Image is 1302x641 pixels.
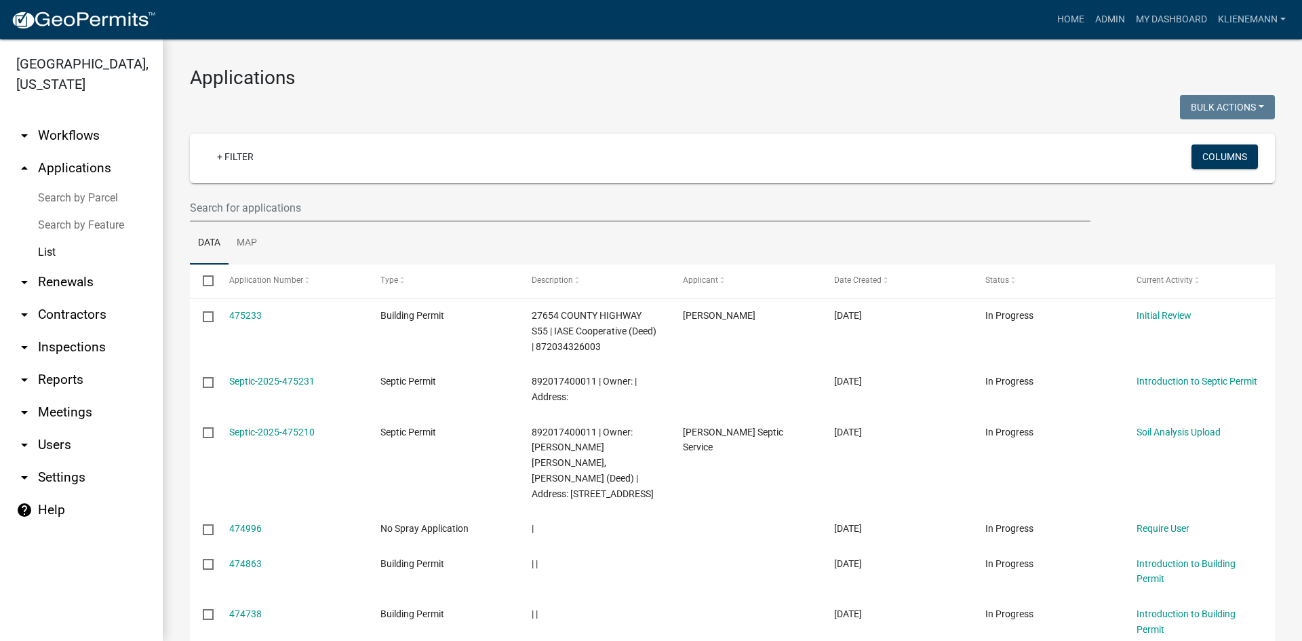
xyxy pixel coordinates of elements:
datatable-header-cell: Application Number [216,265,367,297]
a: + Filter [206,144,264,169]
button: Columns [1191,144,1258,169]
i: arrow_drop_down [16,404,33,421]
span: Status [985,275,1009,285]
a: Admin [1090,7,1130,33]
a: Map [229,222,265,265]
span: 09/07/2025 [834,558,862,569]
span: 27654 COUNTY HIGHWAY S55 | IASE Cooperative (Deed) | 872034326003 [532,310,656,352]
a: Data [190,222,229,265]
span: Septic Permit [380,427,436,438]
span: Septic Permit [380,376,436,387]
i: arrow_drop_down [16,469,33,486]
a: Introduction to Septic Permit [1137,376,1257,387]
span: Applicant [683,275,718,285]
span: 09/08/2025 [834,376,862,387]
a: Introduction to Building Permit [1137,558,1236,585]
span: 09/07/2025 [834,608,862,619]
span: | | [532,558,538,569]
span: 892017400011 | Owner: | Address: [532,376,637,402]
i: arrow_drop_down [16,128,33,144]
a: Soil Analysis Upload [1137,427,1221,438]
datatable-header-cell: Description [519,265,670,297]
span: In Progress [985,608,1033,619]
a: Septic-2025-475231 [229,376,315,387]
span: 09/08/2025 [834,310,862,321]
a: 475233 [229,310,262,321]
datatable-header-cell: Select [190,265,216,297]
span: Building Permit [380,310,444,321]
span: 09/08/2025 [834,523,862,534]
datatable-header-cell: Type [367,265,518,297]
datatable-header-cell: Applicant [670,265,821,297]
i: arrow_drop_down [16,339,33,355]
a: klienemann [1212,7,1291,33]
a: My Dashboard [1130,7,1212,33]
span: Date Created [834,275,882,285]
a: Home [1052,7,1090,33]
i: arrow_drop_up [16,160,33,176]
datatable-header-cell: Date Created [821,265,972,297]
a: Septic-2025-475210 [229,427,315,438]
span: Winters Septic Service [683,427,783,453]
span: In Progress [985,427,1033,438]
span: In Progress [985,376,1033,387]
i: arrow_drop_down [16,437,33,453]
span: Building Permit [380,608,444,619]
span: No Spray Application [380,523,469,534]
a: 474863 [229,558,262,569]
datatable-header-cell: Current Activity [1124,265,1275,297]
span: Nathan Meyer [683,310,755,321]
button: Bulk Actions [1180,95,1275,119]
span: 09/08/2025 [834,427,862,438]
span: Current Activity [1137,275,1193,285]
span: In Progress [985,310,1033,321]
span: 892017400011 | Owner: Miller, Darwin Jay Miller, Debra Lee (Deed) | Address: 12695 MM AVE [532,427,654,499]
span: Type [380,275,398,285]
h3: Applications [190,66,1275,90]
a: Require User [1137,523,1189,534]
a: 474996 [229,523,262,534]
a: Introduction to Building Permit [1137,608,1236,635]
input: Search for applications [190,194,1090,222]
span: Description [532,275,573,285]
span: In Progress [985,523,1033,534]
a: Initial Review [1137,310,1191,321]
i: arrow_drop_down [16,307,33,323]
span: | [532,523,534,534]
span: Application Number [229,275,303,285]
i: arrow_drop_down [16,372,33,388]
datatable-header-cell: Status [972,265,1124,297]
a: 474738 [229,608,262,619]
span: | | [532,608,538,619]
span: Building Permit [380,558,444,569]
i: arrow_drop_down [16,274,33,290]
i: help [16,502,33,518]
span: In Progress [985,558,1033,569]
